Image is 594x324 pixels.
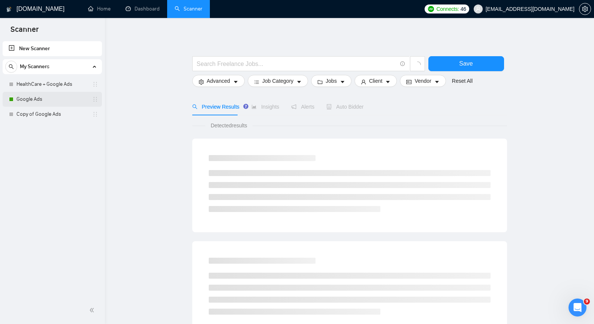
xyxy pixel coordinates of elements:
span: Jobs [326,77,337,85]
span: robot [326,104,332,109]
span: Client [369,77,383,85]
button: search [5,61,17,73]
span: Vendor [414,77,431,85]
span: bars [254,79,259,85]
a: Copy of Google Ads [16,107,88,122]
a: Google Ads [16,92,88,107]
span: Insights [251,104,279,110]
span: search [6,64,17,69]
iframe: Intercom live chat [569,299,587,317]
span: caret-down [385,79,391,85]
span: search [192,104,198,109]
span: notification [291,104,296,109]
div: Tooltip anchor [242,103,249,110]
span: folder [317,79,323,85]
span: Job Category [262,77,293,85]
button: folderJobscaret-down [311,75,352,87]
span: user [361,79,366,85]
button: idcardVendorcaret-down [400,75,446,87]
span: Advanced [207,77,230,85]
span: 9 [584,299,590,305]
a: setting [579,6,591,12]
img: logo [6,3,12,15]
input: Search Freelance Jobs... [197,59,397,69]
span: area-chart [251,104,257,109]
span: info-circle [400,61,405,66]
a: searchScanner [175,6,202,12]
span: caret-down [340,79,345,85]
span: user [476,6,481,12]
li: My Scanners [3,59,102,122]
button: userClientcaret-down [355,75,397,87]
a: New Scanner [9,41,96,56]
a: homeHome [88,6,111,12]
span: caret-down [233,79,238,85]
span: Preview Results [192,104,239,110]
span: caret-down [296,79,302,85]
button: settingAdvancedcaret-down [192,75,245,87]
button: barsJob Categorycaret-down [248,75,308,87]
span: Save [459,59,473,68]
span: Scanner [4,24,45,40]
a: HealthCare + Google Ads [16,77,88,92]
span: idcard [406,79,411,85]
span: holder [92,96,98,102]
span: double-left [89,306,97,314]
li: New Scanner [3,41,102,56]
span: setting [199,79,204,85]
span: My Scanners [20,59,49,74]
a: dashboardDashboard [126,6,160,12]
span: Connects: [436,5,459,13]
span: holder [92,81,98,87]
a: Reset All [452,77,473,85]
span: Alerts [291,104,314,110]
span: Detected results [205,121,252,130]
button: Save [428,56,504,71]
button: setting [579,3,591,15]
span: setting [579,6,591,12]
span: loading [414,61,421,68]
span: 46 [461,5,466,13]
span: Auto Bidder [326,104,364,110]
span: holder [92,111,98,117]
span: caret-down [434,79,440,85]
img: upwork-logo.png [428,6,434,12]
